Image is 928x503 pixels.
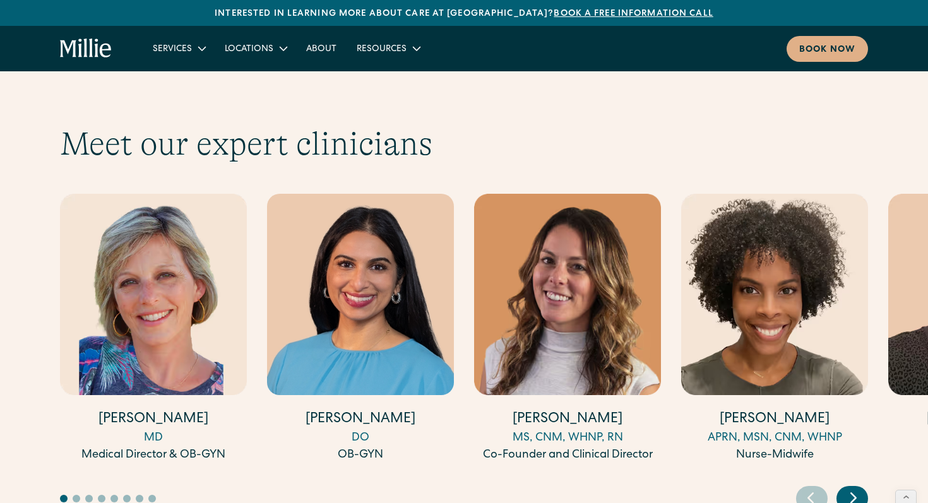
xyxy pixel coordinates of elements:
button: Go to slide 1 [60,495,68,502]
a: [PERSON_NAME]DOOB-GYN [267,194,454,464]
h4: [PERSON_NAME] [60,410,247,430]
div: MD [60,430,247,447]
div: Book now [799,44,855,57]
a: About [296,38,347,59]
div: DO [267,430,454,447]
button: Go to slide 6 [123,495,131,502]
div: Nurse-Midwife [681,447,868,464]
button: Go to slide 3 [85,495,93,502]
div: 3 / 17 [474,194,661,466]
a: [PERSON_NAME]MS, CNM, WHNP, RNCo-Founder and Clinical Director [474,194,661,464]
a: home [60,38,112,59]
div: Services [143,38,215,59]
button: Go to slide 5 [110,495,118,502]
a: Book a free information call [554,9,713,18]
div: 1 / 17 [60,194,247,466]
a: Book now [787,36,868,62]
h2: Meet our expert clinicians [60,124,868,163]
h4: [PERSON_NAME] [267,410,454,430]
a: [PERSON_NAME]APRN, MSN, CNM, WHNPNurse-Midwife [681,194,868,464]
div: Resources [347,38,429,59]
button: Go to slide 4 [98,495,105,502]
button: Go to slide 7 [136,495,143,502]
div: 4 / 17 [681,194,868,466]
div: OB-GYN [267,447,454,464]
div: Locations [225,43,273,56]
h4: [PERSON_NAME] [474,410,661,430]
div: Services [153,43,192,56]
button: Go to slide 2 [73,495,80,502]
div: Locations [215,38,296,59]
div: 2 / 17 [267,194,454,466]
a: [PERSON_NAME]MDMedical Director & OB-GYN [60,194,247,464]
div: Resources [357,43,407,56]
div: MS, CNM, WHNP, RN [474,430,661,447]
h4: [PERSON_NAME] [681,410,868,430]
button: Go to slide 8 [148,495,156,502]
div: Medical Director & OB-GYN [60,447,247,464]
div: Co-Founder and Clinical Director [474,447,661,464]
div: APRN, MSN, CNM, WHNP [681,430,868,447]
